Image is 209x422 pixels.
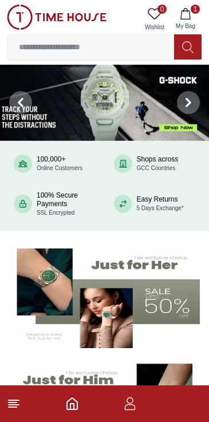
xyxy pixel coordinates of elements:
span: 0 [157,5,167,14]
span: My Bag [171,22,200,30]
a: 0Wishlist [140,5,169,34]
div: 100,000+ [37,155,82,172]
a: Home [65,397,79,411]
button: 1My Bag [169,5,202,34]
div: Shops across [137,155,179,172]
span: SSL Encrypted [37,210,74,216]
span: 1 [191,5,200,14]
span: Wishlist [140,23,169,31]
div: Easy Returns [137,195,184,212]
span: GCC Countries [137,165,176,171]
span: Online Customers [37,165,82,171]
div: 100% Secure Payments [37,191,96,217]
img: ... [7,5,107,30]
img: Women's Watches Banner [9,242,200,348]
span: 5 Days Exchange* [137,205,184,211]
